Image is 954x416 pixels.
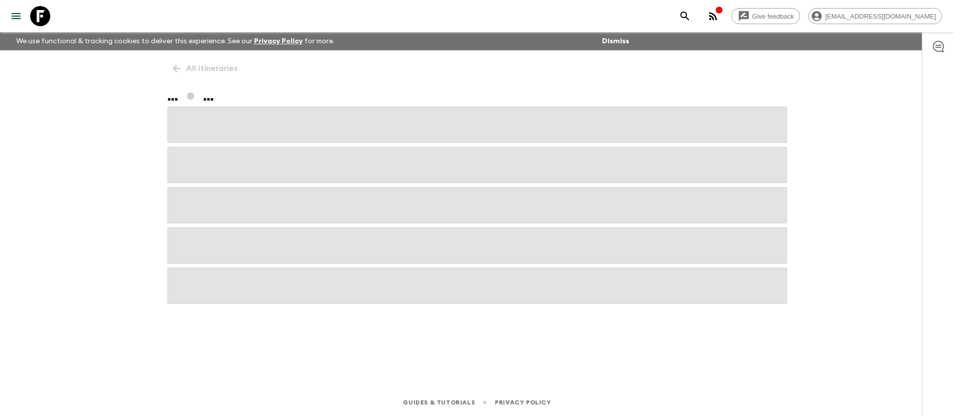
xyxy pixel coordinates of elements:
a: Privacy Policy [254,38,303,45]
span: Give feedback [747,13,800,20]
button: menu [6,6,26,26]
a: Privacy Policy [495,397,551,408]
h1: ... ... [167,87,787,107]
a: Give feedback [731,8,800,24]
button: search adventures [675,6,695,26]
a: Guides & Tutorials [403,397,475,408]
button: Dismiss [599,34,632,48]
p: We use functional & tracking cookies to deliver this experience. See our for more. [12,32,338,50]
span: [EMAIL_ADDRESS][DOMAIN_NAME] [820,13,941,20]
div: [EMAIL_ADDRESS][DOMAIN_NAME] [808,8,942,24]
